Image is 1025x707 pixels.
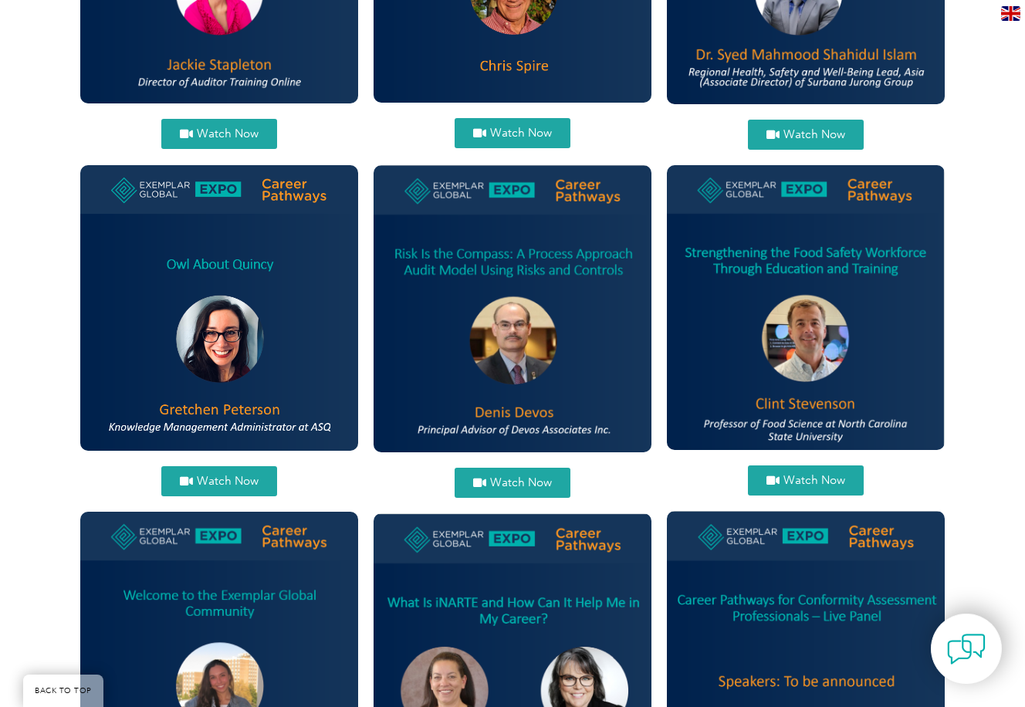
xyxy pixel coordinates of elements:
a: Watch Now [161,119,277,149]
span: Watch Now [490,127,552,139]
span: Watch Now [197,128,259,140]
img: en [1001,6,1020,21]
a: Watch Now [455,468,570,498]
a: Watch Now [455,118,570,148]
span: Watch Now [783,475,845,486]
img: Clint [667,165,945,450]
span: Watch Now [197,475,259,487]
img: Denis [374,165,651,452]
span: Watch Now [490,477,552,489]
a: Watch Now [161,466,277,496]
span: Watch Now [783,129,845,140]
img: ASQ [80,165,358,451]
a: Watch Now [748,465,864,496]
a: Watch Now [748,120,864,150]
img: contact-chat.png [947,630,986,668]
a: BACK TO TOP [23,675,103,707]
